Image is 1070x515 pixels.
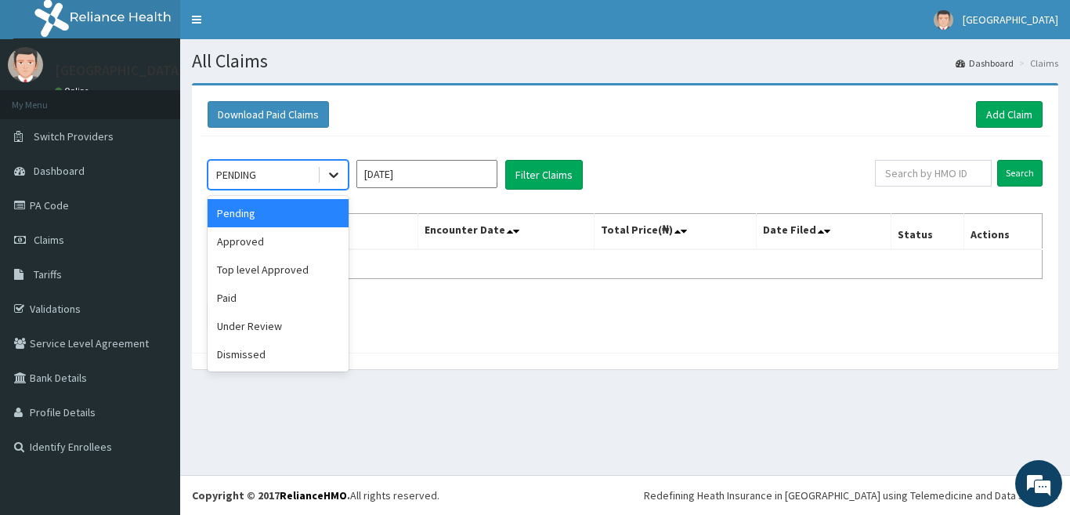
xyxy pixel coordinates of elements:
input: Search by HMO ID [875,160,992,187]
input: Select Month and Year [356,160,497,188]
input: Search [997,160,1043,187]
div: Paid [208,284,349,312]
a: Dashboard [956,56,1014,70]
footer: All rights reserved. [180,475,1070,515]
p: [GEOGRAPHIC_DATA] [55,63,184,78]
div: Pending [208,199,349,227]
a: RelianceHMO [280,488,347,502]
strong: Copyright © 2017 . [192,488,350,502]
span: [GEOGRAPHIC_DATA] [963,13,1058,27]
div: Approved [208,227,349,256]
th: Actions [963,214,1042,250]
button: Filter Claims [505,160,583,190]
li: Claims [1015,56,1058,70]
th: Encounter Date [418,214,594,250]
h1: All Claims [192,51,1058,71]
button: Download Paid Claims [208,101,329,128]
th: Date Filed [757,214,891,250]
div: Top level Approved [208,256,349,284]
span: Switch Providers [34,129,114,143]
div: PENDING [216,167,256,183]
th: Total Price(₦) [594,214,757,250]
a: Add Claim [976,101,1043,128]
div: Redefining Heath Insurance in [GEOGRAPHIC_DATA] using Telemedicine and Data Science! [644,488,1058,503]
span: Claims [34,233,64,247]
a: Online [55,85,92,96]
img: User Image [934,10,953,30]
img: User Image [8,47,43,82]
span: Tariffs [34,267,62,281]
th: Status [891,214,964,250]
div: Under Review [208,312,349,340]
div: Dismissed [208,340,349,368]
span: Dashboard [34,164,85,178]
